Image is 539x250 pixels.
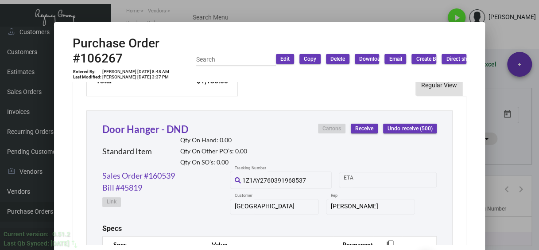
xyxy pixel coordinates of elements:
[52,230,70,239] div: 0.51.2
[389,55,402,63] span: Email
[73,74,102,80] td: Last Modified:
[102,182,142,194] a: Bill #45819
[318,124,345,133] button: Cartons
[73,69,102,74] td: Entered By:
[446,55,471,63] span: Direct ship
[387,243,394,250] mat-icon: filter_none
[416,74,462,96] button: Regular View
[102,123,188,135] a: Door Hanger - DND
[411,54,436,64] button: Create Bill
[102,224,122,233] h2: Specs
[355,54,380,64] button: Download
[359,55,383,63] span: Download
[180,148,247,155] h2: Qty On Other PO’s: 0.00
[102,74,170,80] td: [PERSON_NAME] [DATE] 3:37 PM
[4,239,69,248] div: Last Qb Synced: [DATE]
[4,230,49,239] div: Current version:
[351,124,378,133] button: Receive
[384,54,406,64] button: Email
[355,125,373,133] span: Receive
[463,74,513,96] button: Compact View
[326,54,349,64] button: Delete
[102,69,170,74] td: [PERSON_NAME] [DATE] 8:48 AM
[299,54,321,64] button: Copy
[330,55,345,63] span: Delete
[102,147,152,156] h2: Standard Item
[242,177,306,184] span: 1Z1AY2760391968537
[107,198,116,206] span: Link
[180,159,247,166] h2: Qty On SO’s: 0.00
[379,176,421,184] input: End date
[383,124,437,133] button: Undo receive (500)
[322,125,341,133] span: Cartons
[304,55,316,63] span: Copy
[102,197,121,207] button: Link
[73,36,196,66] h2: Purchase Order #106267
[442,54,466,64] button: Direct ship
[276,54,294,64] button: Edit
[102,170,175,182] a: Sales Order #160539
[388,125,432,133] span: Undo receive (500)
[180,137,247,144] h2: Qty On Hand: 0.00
[344,176,371,184] input: Start date
[416,55,440,63] span: Create Bill
[280,55,290,63] span: Edit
